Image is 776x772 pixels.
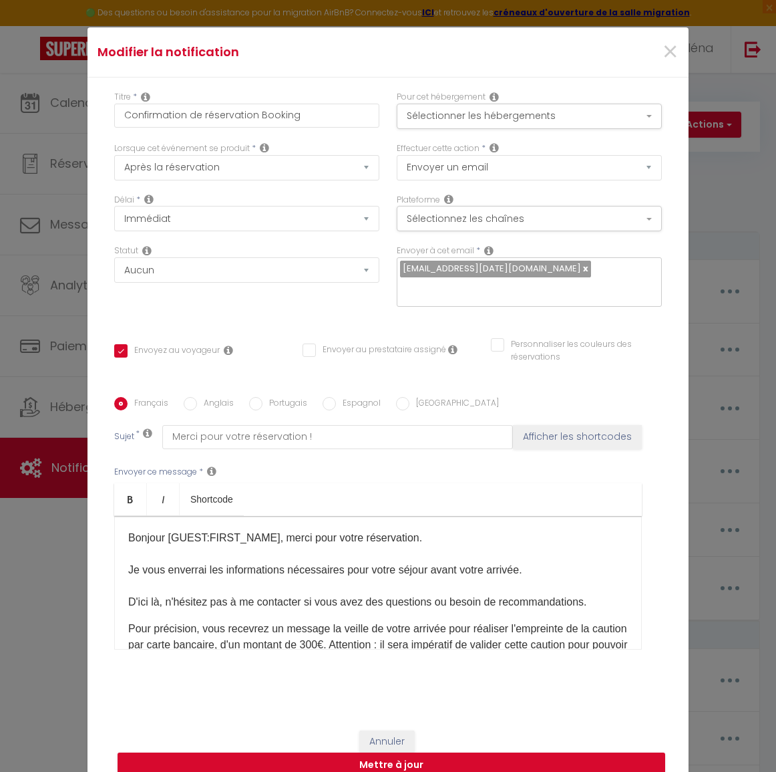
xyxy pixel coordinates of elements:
[444,194,453,205] i: Action Channel
[336,397,381,412] label: Espagnol
[513,425,642,449] button: Afficher les shortcodes
[397,142,479,155] label: Effectuer cette action
[224,345,233,356] i: Envoyer au voyageur
[114,430,134,444] label: Sujet
[397,91,486,104] label: Pour cet hébergement
[409,397,499,412] label: [GEOGRAPHIC_DATA]
[114,142,250,155] label: Lorsque cet événement se produit
[359,731,415,753] button: Annuler
[141,92,150,102] i: Title
[490,142,499,153] i: Action Type
[397,104,662,129] button: Sélectionner les hébergements
[144,194,154,205] i: Action Time
[128,397,168,412] label: Français
[397,245,474,257] label: Envoyer à cet email
[114,91,131,104] label: Titre
[403,262,581,275] span: [EMAIL_ADDRESS][DATE][DOMAIN_NAME]
[490,92,499,102] i: This Rental
[114,245,138,257] label: Statut
[128,621,628,669] p: Pour précision, vous recevrez un message la veille de votre arrivée pour réaliser l'empreinte de ...
[484,245,494,256] i: Recipient
[397,194,440,207] label: Plateforme
[147,483,180,515] a: Italic
[207,466,216,477] i: Message
[98,43,479,61] h4: Modifier la notification
[397,206,662,231] button: Sélectionnez les chaînes
[114,483,147,515] a: Bold
[128,596,586,608] span: D'ici là, n'hésitez pas à me contacter si vous avez des questions ou besoin de recommandations.
[260,142,269,153] i: Event Occur
[128,532,280,543] span: Bonjour [GUEST:FIRST_NAME]​
[180,483,244,515] a: Shortcode
[142,245,152,256] i: Booking status
[197,397,234,412] label: Anglais
[262,397,307,412] label: Portugais
[128,564,522,575] span: Je vous enverrai les informations nécessaires pour votre séjour avant votre arrivée.
[114,194,134,207] label: Délai
[143,428,152,438] i: Subject
[448,344,457,355] i: Envoyer au prestataire si il est assigné
[114,466,197,479] label: Envoyer ce message
[662,32,678,72] span: ×
[662,38,678,67] button: Close
[280,532,423,543] span: , merci pour votre réservation.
